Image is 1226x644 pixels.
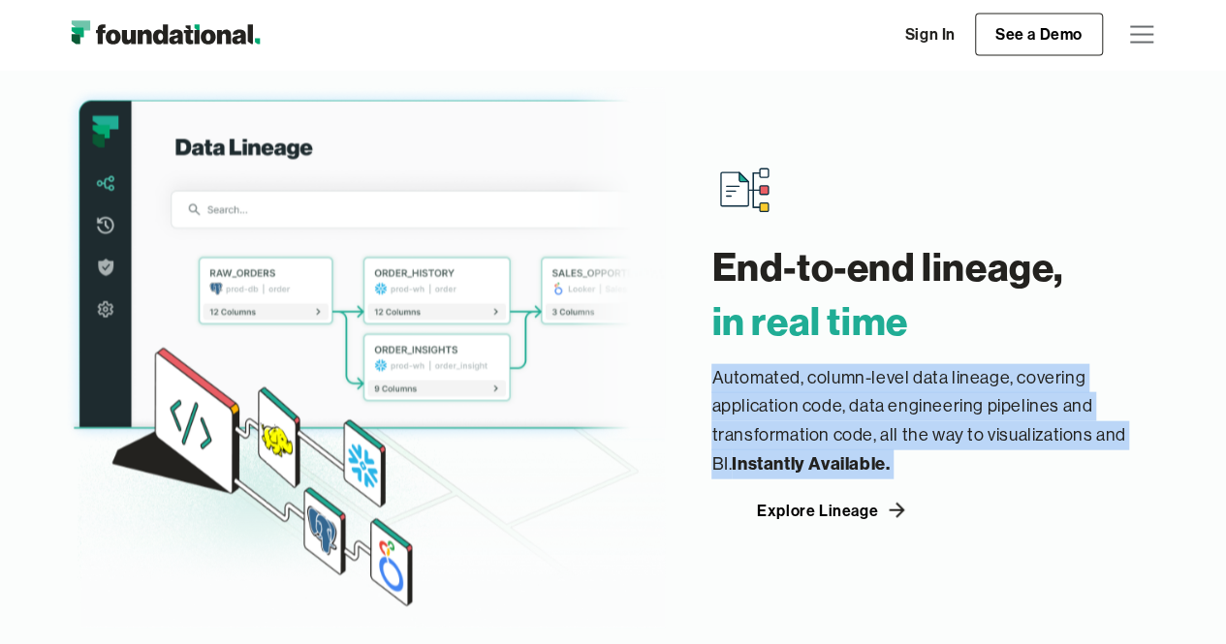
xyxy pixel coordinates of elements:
img: Lineage Icon [713,159,775,221]
p: Automated, column-level data lineage, covering application code, data engineering pipelines and t... [711,364,1164,479]
span: in real time [711,296,907,346]
a: Sign In [886,15,975,55]
h3: End-to-end lineage, ‍ [711,240,1164,349]
a: See a Demo [975,14,1103,56]
div: Explore Lineage [757,503,878,518]
iframe: Chat Widget [877,419,1226,644]
img: Foundational Logo [61,15,269,54]
a: home [61,15,269,54]
a: Explore Lineage [711,495,954,526]
strong: Instantly Available. [732,452,890,475]
div: menu [1118,12,1165,58]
